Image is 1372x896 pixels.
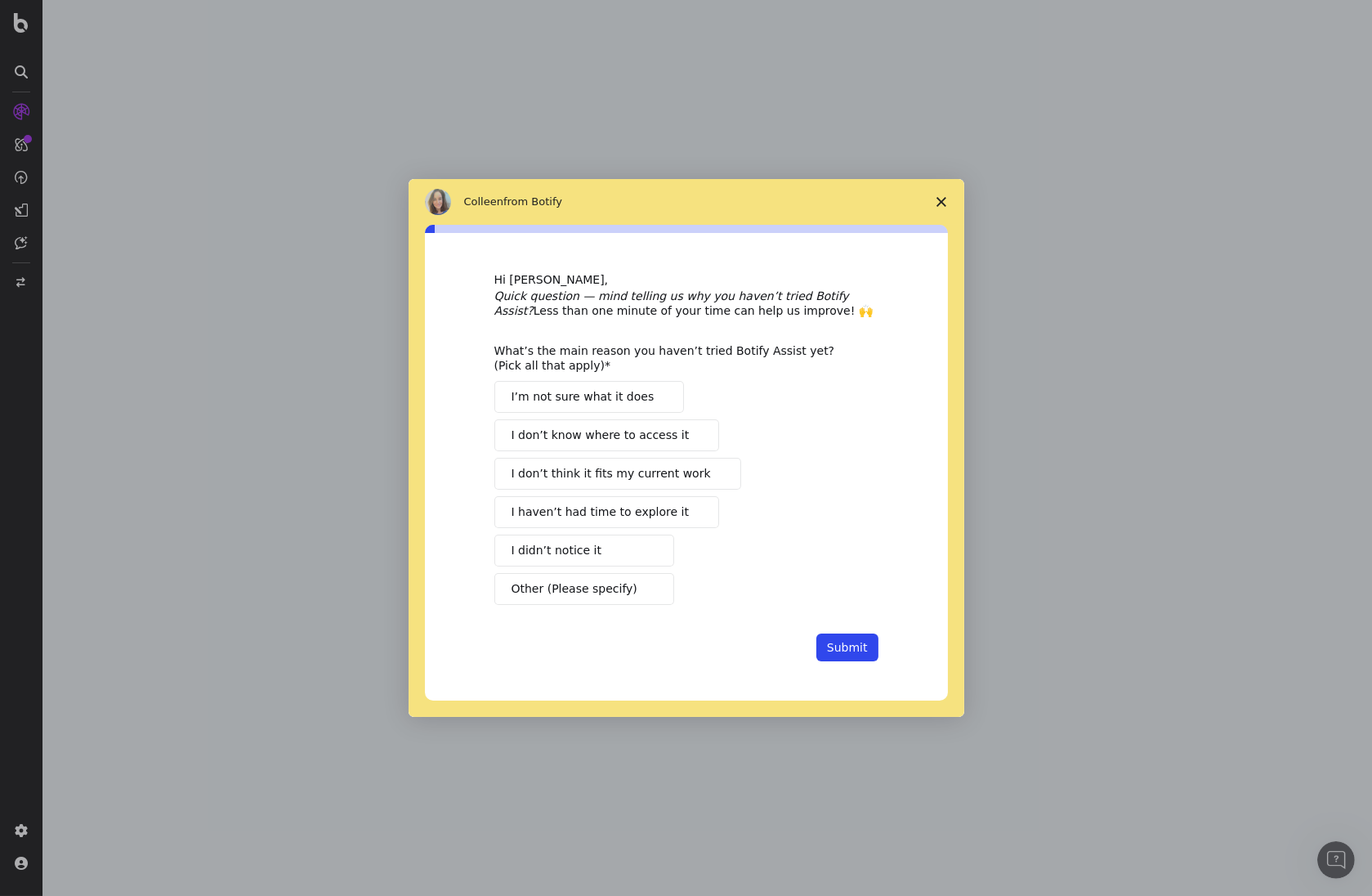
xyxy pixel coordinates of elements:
span: Close survey [918,179,964,225]
div: Hi [PERSON_NAME], [494,272,878,289]
button: I’m not sure what it does [494,381,685,413]
span: I don’t think it fits my current work [512,465,711,482]
span: I don’t know where to access it [512,427,690,444]
button: I haven’t had time to explore it [494,496,719,528]
button: Submit [816,634,878,661]
span: I’m not sure what it does [512,388,655,405]
button: I don’t know where to access it [494,419,720,451]
span: I didn’t notice it [512,542,601,559]
button: I don’t think it fits my current work [494,458,741,490]
span: Colleen [464,195,504,208]
span: from Botify [503,195,562,208]
span: Other (Please specify) [512,580,637,598]
button: I didn’t notice it [494,535,674,567]
button: Other (Please specify) [494,573,674,605]
div: Less than one minute of your time can help us improve! 🙌 [494,289,878,318]
i: Quick question — mind telling us why you haven’t tried Botify Assist? [494,289,849,317]
div: What’s the main reason you haven’t tried Botify Assist yet? (Pick all that apply) [494,343,854,373]
span: I haven’t had time to explore it [512,504,689,521]
img: Profile image for Colleen [425,189,451,215]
